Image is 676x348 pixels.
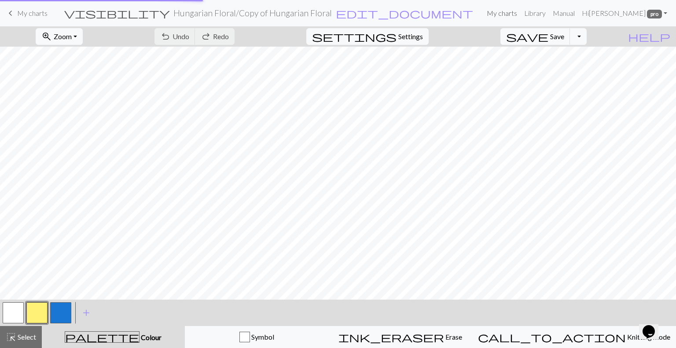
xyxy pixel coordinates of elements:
span: Erase [444,333,462,341]
button: Erase [328,326,472,348]
button: Knitting mode [472,326,676,348]
span: Knitting mode [626,333,670,341]
button: Symbol [185,326,329,348]
span: My charts [17,9,48,17]
span: call_to_action [478,331,626,343]
i: Settings [312,31,397,42]
a: My charts [483,4,521,22]
span: Zoom [54,32,72,40]
span: ink_eraser [338,331,444,343]
a: My charts [5,6,48,21]
span: Settings [398,31,423,42]
span: save [506,30,548,43]
span: add [81,307,92,319]
span: palette [65,331,139,343]
span: settings [312,30,397,43]
span: Symbol [250,333,274,341]
a: Manual [549,4,578,22]
h2: Hungarian Floral / Copy of Hungarian Floral [173,8,332,18]
span: highlight_alt [6,331,16,343]
span: Colour [140,333,162,341]
a: Library [521,4,549,22]
button: Zoom [36,28,83,45]
span: Save [550,32,564,40]
span: Select [16,333,36,341]
button: SettingsSettings [306,28,429,45]
button: Save [500,28,570,45]
button: Colour [42,326,185,348]
span: zoom_in [41,30,52,43]
a: Hi[PERSON_NAME] pro [578,4,671,22]
span: help [628,30,670,43]
iframe: chat widget [639,313,667,339]
span: visibility [64,7,170,19]
span: pro [647,10,662,18]
span: keyboard_arrow_left [5,7,16,19]
span: edit_document [336,7,473,19]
